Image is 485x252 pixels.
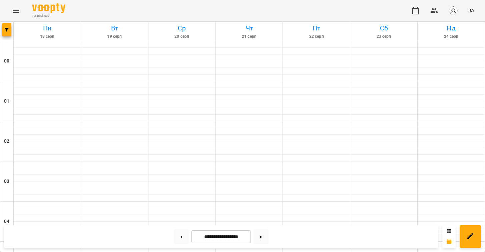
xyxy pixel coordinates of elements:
[149,23,214,33] h6: Ср
[4,218,9,225] h6: 04
[15,33,80,40] h6: 18 серп
[32,14,65,18] span: For Business
[284,23,349,33] h6: Пт
[465,4,477,17] button: UA
[284,33,349,40] h6: 22 серп
[351,33,416,40] h6: 23 серп
[4,138,9,145] h6: 02
[4,98,9,105] h6: 01
[419,33,484,40] h6: 24 серп
[149,33,214,40] h6: 20 серп
[15,23,80,33] h6: Пн
[4,178,9,185] h6: 03
[82,23,147,33] h6: Вт
[8,3,24,19] button: Menu
[82,33,147,40] h6: 19 серп
[217,23,282,33] h6: Чт
[419,23,484,33] h6: Нд
[32,3,65,13] img: Voopty Logo
[467,7,474,14] span: UA
[217,33,282,40] h6: 21 серп
[449,6,458,15] img: avatar_s.png
[4,57,9,65] h6: 00
[351,23,416,33] h6: Сб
